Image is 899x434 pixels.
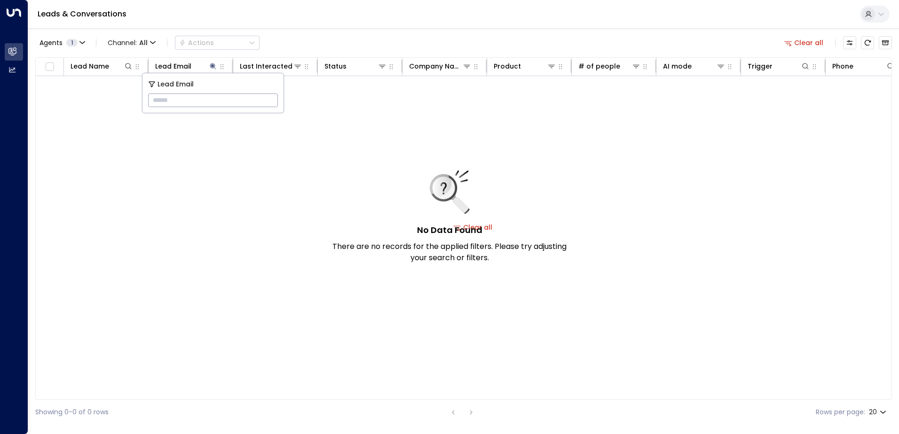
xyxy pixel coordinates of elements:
[332,241,567,263] p: There are no records for the applied filters. Please try adjusting your search or filters.
[66,39,78,46] span: 1
[447,406,477,418] nav: pagination navigation
[71,61,109,72] div: Lead Name
[35,36,88,49] button: Agents1
[104,36,159,49] span: Channel:
[155,61,218,72] div: Lead Email
[663,61,692,72] div: AI mode
[240,61,302,72] div: Last Interacted
[409,61,472,72] div: Company Name
[781,36,828,49] button: Clear all
[843,36,856,49] button: Customize
[748,61,773,72] div: Trigger
[494,61,521,72] div: Product
[409,61,462,72] div: Company Name
[179,39,214,47] div: Actions
[44,61,55,73] span: Toggle select all
[869,405,888,419] div: 20
[324,61,387,72] div: Status
[39,39,63,46] span: Agents
[35,407,109,417] div: Showing 0-0 of 0 rows
[832,61,853,72] div: Phone
[578,61,620,72] div: # of people
[861,36,874,49] span: Refresh
[832,61,895,72] div: Phone
[417,224,482,236] h5: No Data Found
[240,61,292,72] div: Last Interacted
[324,61,347,72] div: Status
[38,8,126,19] a: Leads & Conversations
[155,61,191,72] div: Lead Email
[494,61,556,72] div: Product
[158,79,194,90] span: Lead Email
[104,36,159,49] button: Channel:All
[663,61,726,72] div: AI mode
[175,36,260,50] button: Actions
[816,407,865,417] label: Rows per page:
[578,61,641,72] div: # of people
[175,36,260,50] div: Button group with a nested menu
[748,61,810,72] div: Trigger
[139,39,148,46] span: All
[71,61,133,72] div: Lead Name
[879,36,892,49] button: Archived Leads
